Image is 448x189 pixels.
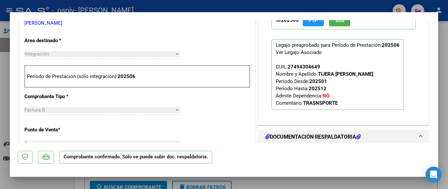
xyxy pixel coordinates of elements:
[265,133,361,141] h1: DOCUMENTACIÓN RESPALDATORIA
[329,14,350,26] button: SSS
[24,126,92,134] p: Punto de Venta
[24,51,49,57] span: Integración
[276,64,373,106] span: CUIL: Nombre y Apellido: Período Desde: Período Hasta: Admite Dependencia:
[276,49,322,56] div: Ver Legajo Asociado
[24,19,250,27] p: [PERSON_NAME]
[426,167,441,182] div: Open Intercom Messenger
[24,37,92,44] p: Area destinado *
[335,17,344,23] span: SSS
[288,63,320,70] div: 27494304649
[59,151,212,164] p: Comprobante confirmado. Sólo se puede subir doc. respaldatoria.
[259,130,429,144] mat-expansion-panel-header: DOCUMENTACIÓN RESPALDATORIA
[318,71,373,77] strong: TIJERA [PERSON_NAME]
[382,42,400,48] strong: 202506
[276,100,338,106] span: Comentario:
[118,73,135,79] strong: 202506
[24,107,45,113] span: Factura B
[27,73,248,80] p: Período de Prestación (sólo integración):
[309,78,327,84] strong: 202501
[322,93,329,99] strong: NO
[281,17,299,23] strong: 202506
[309,17,318,23] span: FTP
[303,14,324,26] button: FTP
[309,86,326,92] strong: 202512
[303,100,338,106] strong: TRASNSPORTE
[271,39,404,110] p: Legajo preaprobado para Período de Prestación:
[24,93,92,100] p: Comprobante Tipo *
